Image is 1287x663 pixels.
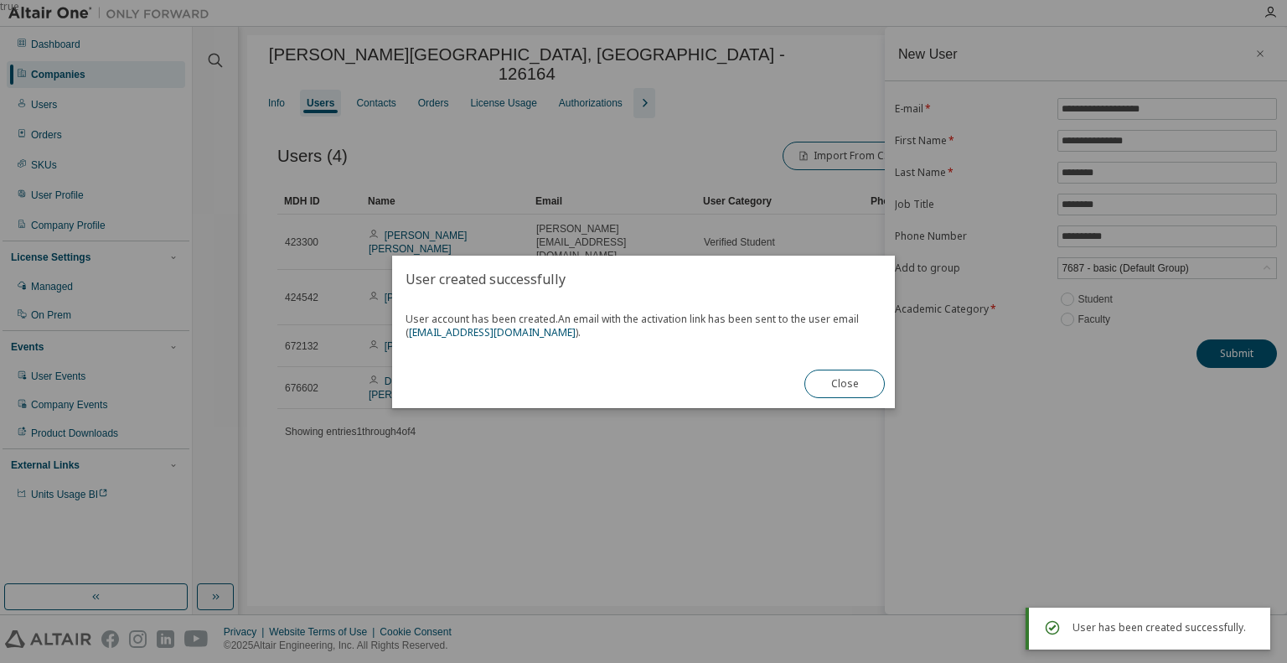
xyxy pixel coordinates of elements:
[406,312,859,339] span: An email with the activation link has been sent to the user email ( ).
[1072,618,1257,638] div: User has been created successfully.
[392,256,895,303] h2: User created successfully
[804,370,885,398] button: Close
[409,325,576,339] a: [EMAIL_ADDRESS][DOMAIN_NAME]
[406,313,881,339] span: User account has been created.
